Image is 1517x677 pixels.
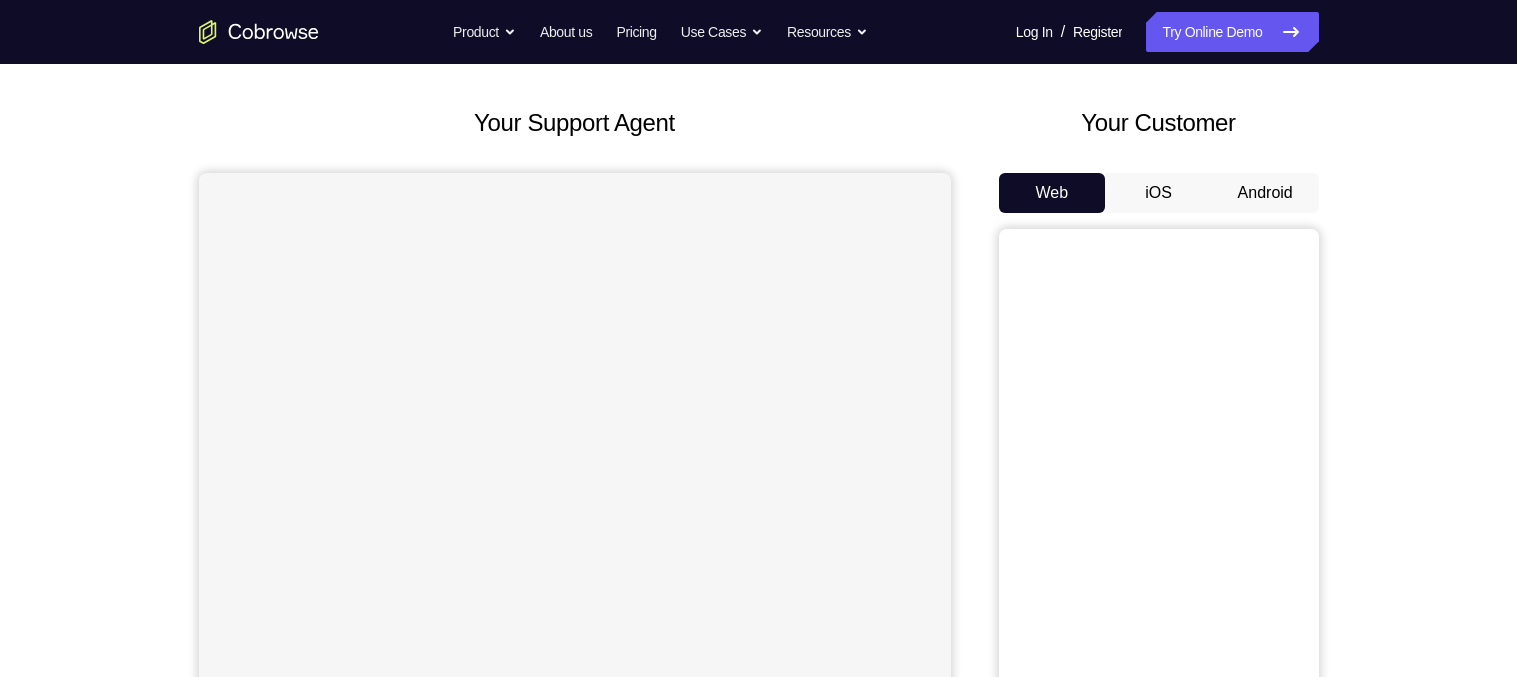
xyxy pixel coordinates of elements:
[199,20,319,44] a: Go to the home page
[999,173,1106,213] button: Web
[616,12,656,52] a: Pricing
[199,105,951,141] h2: Your Support Agent
[787,12,868,52] button: Resources
[1146,12,1318,52] a: Try Online Demo
[453,12,516,52] button: Product
[1061,20,1065,44] span: /
[1016,12,1053,52] a: Log In
[540,12,592,52] a: About us
[999,105,1319,141] h2: Your Customer
[1212,173,1319,213] button: Android
[1073,12,1122,52] a: Register
[681,12,763,52] button: Use Cases
[1105,173,1212,213] button: iOS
